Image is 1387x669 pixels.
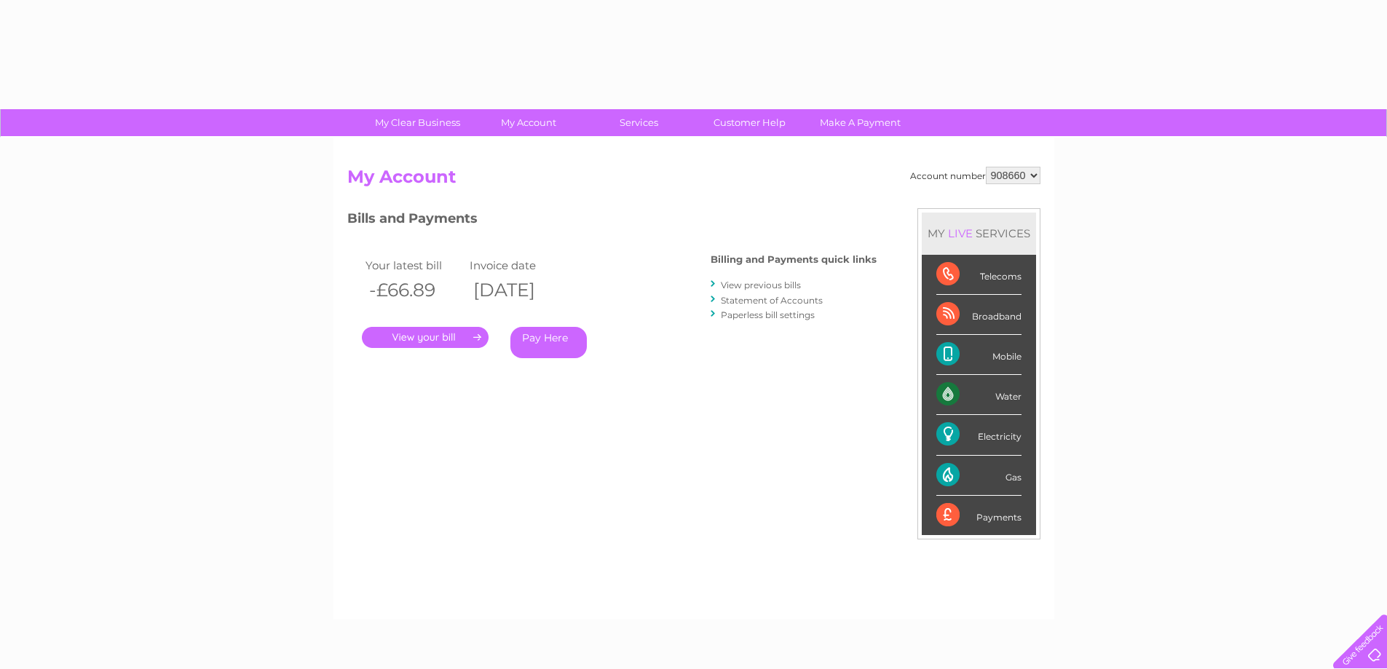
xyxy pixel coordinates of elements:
td: Your latest bill [362,256,467,275]
a: View previous bills [721,280,801,290]
a: Pay Here [510,327,587,358]
a: Customer Help [689,109,810,136]
th: [DATE] [466,275,571,305]
div: Broadband [936,295,1022,335]
a: My Clear Business [357,109,478,136]
a: . [362,327,489,348]
div: Mobile [936,335,1022,375]
h4: Billing and Payments quick links [711,254,877,265]
th: -£66.89 [362,275,467,305]
a: Paperless bill settings [721,309,815,320]
div: MY SERVICES [922,213,1036,254]
div: LIVE [945,226,976,240]
h2: My Account [347,167,1040,194]
div: Gas [936,456,1022,496]
div: Telecoms [936,255,1022,295]
h3: Bills and Payments [347,208,877,234]
div: Water [936,375,1022,415]
a: My Account [468,109,588,136]
a: Make A Payment [800,109,920,136]
div: Account number [910,167,1040,184]
div: Payments [936,496,1022,535]
a: Statement of Accounts [721,295,823,306]
div: Electricity [936,415,1022,455]
td: Invoice date [466,256,571,275]
a: Services [579,109,699,136]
